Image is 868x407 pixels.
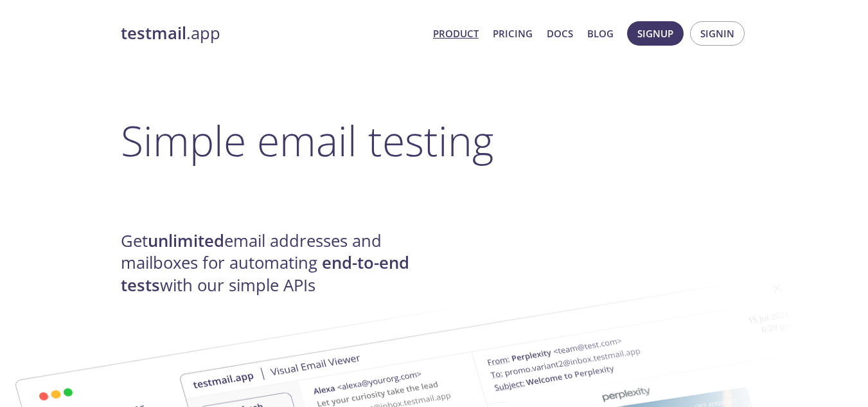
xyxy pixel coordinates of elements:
strong: testmail [121,22,186,44]
a: Pricing [493,25,533,42]
h1: Simple email testing [121,116,748,165]
a: Docs [547,25,573,42]
span: Signin [700,25,734,42]
span: Signup [637,25,673,42]
strong: end-to-end tests [121,251,409,296]
a: Blog [587,25,614,42]
button: Signup [627,21,684,46]
a: testmail.app [121,23,423,44]
strong: unlimited [148,230,224,252]
a: Product [433,25,479,42]
button: Signin [690,21,745,46]
h4: Get email addresses and mailboxes for automating with our simple APIs [121,230,434,296]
